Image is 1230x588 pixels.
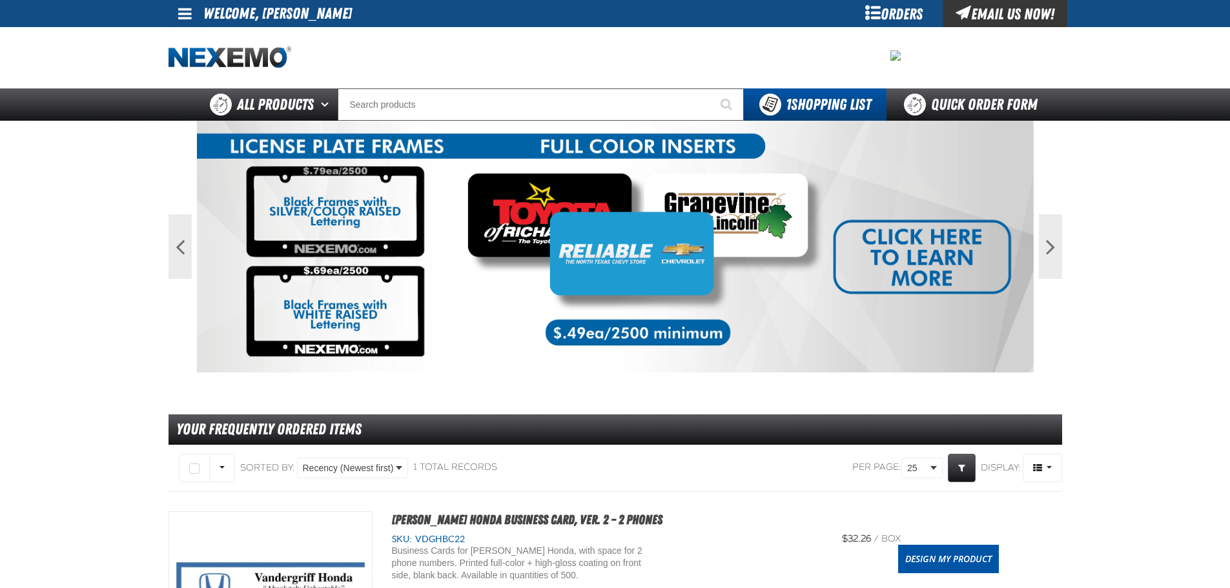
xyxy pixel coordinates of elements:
div: Your Frequently Ordered Items [169,414,1062,445]
span: $32.26 [842,533,871,544]
span: Sorted By: [240,461,295,472]
button: Rows selection options [209,454,235,482]
div: SKU: [392,533,818,545]
span: box [881,533,901,544]
button: You have 1 Shopping List. Open to view details [744,88,887,121]
span: VDGHBC22 [412,534,465,544]
button: 2 of 2 [618,361,624,367]
div: 1 total records [413,461,497,474]
button: Start Searching [712,88,744,121]
strong: 1 [786,96,791,114]
button: Previous [169,214,192,279]
img: 30f62db305f4ced946dbffb2f45f5249.jpeg [890,50,901,61]
button: Open All Products pages [316,88,338,121]
button: 1 of 2 [606,361,613,367]
span: Product Grid Views Toolbar [1023,454,1061,482]
input: Search [338,88,744,121]
span: All Products [237,93,314,116]
span: Display: [981,461,1021,472]
span: / [874,533,879,544]
span: Shopping List [786,96,871,114]
img: Nexemo logo [169,46,291,69]
a: Design My Product [898,545,999,573]
button: Next [1039,214,1062,279]
a: Expand or Collapse Grid Filters [948,454,976,482]
span: Per page: [852,461,901,474]
a: Quick Order Form [887,88,1061,121]
span: 25 [907,461,928,475]
img: LP Frames-Inserts [197,121,1034,372]
button: Product Grid Views Toolbar [1023,454,1062,482]
span: Recency (Newest first) [303,461,394,475]
div: Business Cards for [PERSON_NAME] Honda, with space for 2 phone numbers. Printed full-color + high... [392,545,648,582]
a: [PERSON_NAME] Honda Business Card, Ver. 2 – 2 Phones [392,512,662,527]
